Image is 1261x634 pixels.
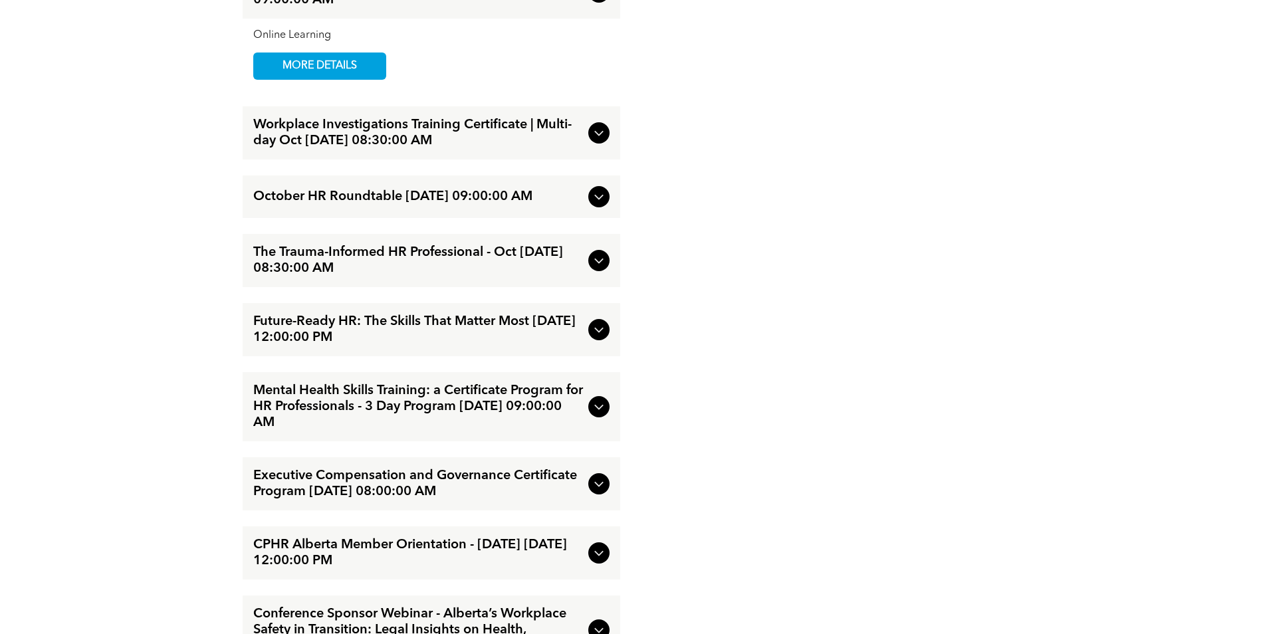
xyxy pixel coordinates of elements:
span: MORE DETAILS [267,53,372,79]
span: October HR Roundtable [DATE] 09:00:00 AM [253,189,583,205]
span: Future-Ready HR: The Skills That Matter Most [DATE] 12:00:00 PM [253,314,583,346]
span: Executive Compensation and Governance Certificate Program [DATE] 08:00:00 AM [253,468,583,500]
span: Mental Health Skills Training: a Certificate Program for HR Professionals - 3 Day Program [DATE] ... [253,383,583,431]
span: CPHR Alberta Member Orientation - [DATE] [DATE] 12:00:00 PM [253,537,583,569]
a: MORE DETAILS [253,53,386,80]
span: Workplace Investigations Training Certificate | Multi-day Oct [DATE] 08:30:00 AM [253,117,583,149]
div: Online Learning [253,29,610,42]
span: The Trauma-Informed HR Professional - Oct [DATE] 08:30:00 AM [253,245,583,276]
